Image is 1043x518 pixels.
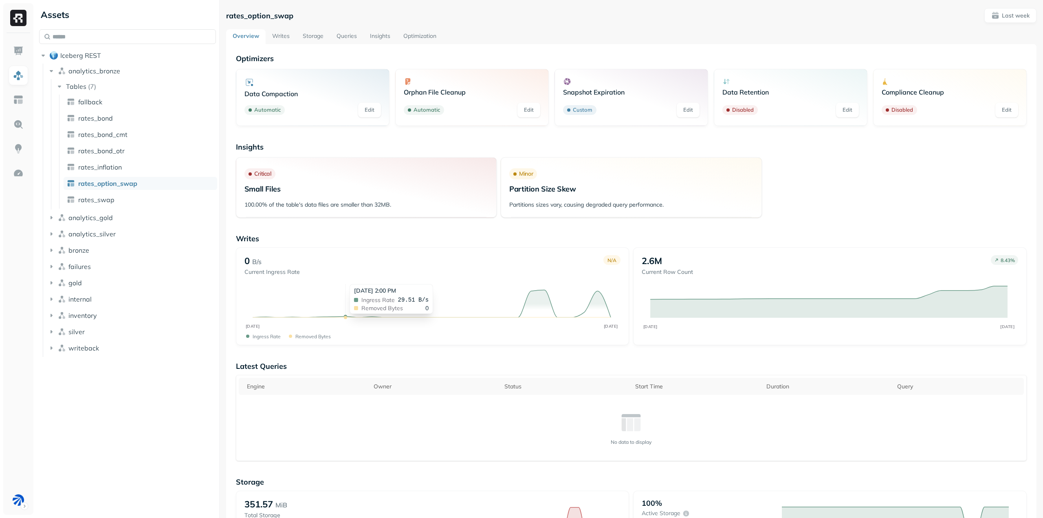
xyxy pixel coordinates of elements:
[64,95,217,108] a: fallback
[245,324,260,329] tspan: [DATE]
[252,257,262,267] p: B/s
[330,29,363,44] a: Queries
[266,29,296,44] a: Writes
[897,383,1020,390] div: Query
[13,494,24,506] img: BAM Dev
[836,103,859,117] a: Edit
[55,80,217,93] button: Tables(7)
[361,305,429,311] div: 0
[13,168,24,179] img: Optimization
[226,29,266,44] a: Overview
[58,67,66,75] img: namespace
[642,498,662,508] p: 100%
[1001,257,1015,263] p: 8.43 %
[64,177,217,190] a: rates_option_swap
[78,114,113,122] span: rates_bond
[68,230,116,238] span: analytics_silver
[47,276,216,289] button: gold
[68,246,89,254] span: bronze
[611,439,651,445] p: No data to display
[64,144,217,157] a: rates_bond_otr
[404,88,540,96] p: Orphan File Cleanup
[64,128,217,141] a: rates_bond_cmt
[68,328,85,336] span: silver
[891,106,913,114] p: Disabled
[295,333,331,339] p: Removed bytes
[13,143,24,154] img: Insights
[68,279,82,287] span: gold
[13,70,24,81] img: Assets
[363,29,397,44] a: Insights
[58,246,66,254] img: namespace
[603,324,618,329] tspan: [DATE]
[254,170,271,178] p: Critical
[732,106,754,114] p: Disabled
[78,147,125,155] span: rates_bond_otr
[67,147,75,155] img: table
[47,260,216,273] button: failures
[58,279,66,287] img: namespace
[58,214,66,222] img: namespace
[882,88,1018,96] p: Compliance Cleanup
[47,293,216,306] button: internal
[78,179,137,187] span: rates_option_swap
[517,103,540,117] a: Edit
[984,8,1036,23] button: Last week
[58,230,66,238] img: namespace
[47,325,216,338] button: silver
[58,344,66,352] img: namespace
[10,10,26,26] img: Ryft
[244,268,300,276] p: Current Ingress Rate
[47,244,216,257] button: bronze
[677,103,700,117] a: Edit
[254,106,281,114] p: Automatic
[519,170,533,178] p: Minor
[397,29,443,44] a: Optimization
[68,262,91,271] span: failures
[47,309,216,322] button: inventory
[275,500,287,510] p: MiB
[244,184,488,194] p: Small Files
[47,227,216,240] button: analytics_silver
[642,255,662,267] p: 2.6M
[68,67,120,75] span: analytics_bronze
[635,383,758,390] div: Start Time
[50,51,58,60] img: root
[244,201,488,209] p: 100.00% of the table's data files are smaller than 32MB.
[47,342,216,355] button: writeback
[236,54,1027,63] p: Optimizers
[78,98,102,106] span: fallback
[607,257,616,263] p: N/A
[643,324,658,329] tspan: [DATE]
[39,8,216,21] div: Assets
[78,130,128,139] span: rates_bond_cmt
[244,255,250,267] p: 0
[766,383,889,390] div: Duration
[296,29,330,44] a: Storage
[253,333,281,339] p: Ingress Rate
[67,114,75,122] img: table
[66,82,86,90] span: Tables
[78,196,114,204] span: rates_swap
[67,196,75,204] img: table
[13,119,24,130] img: Query Explorer
[88,82,96,90] p: ( 7 )
[226,11,293,20] p: rates_option_swap
[414,106,440,114] p: Automatic
[60,51,101,60] span: Iceberg REST
[236,361,1027,371] p: Latest Queries
[642,509,680,517] p: Active storage
[78,163,122,171] span: rates_inflation
[68,214,113,222] span: analytics_gold
[236,477,1027,487] p: Storage
[67,130,75,139] img: table
[64,193,217,206] a: rates_swap
[58,328,66,336] img: namespace
[68,344,99,352] span: writeback
[58,295,66,303] img: namespace
[13,95,24,105] img: Asset Explorer
[64,161,217,174] a: rates_inflation
[1001,324,1015,329] tspan: [DATE]
[361,297,395,303] span: Ingress Rate
[504,383,627,390] div: Status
